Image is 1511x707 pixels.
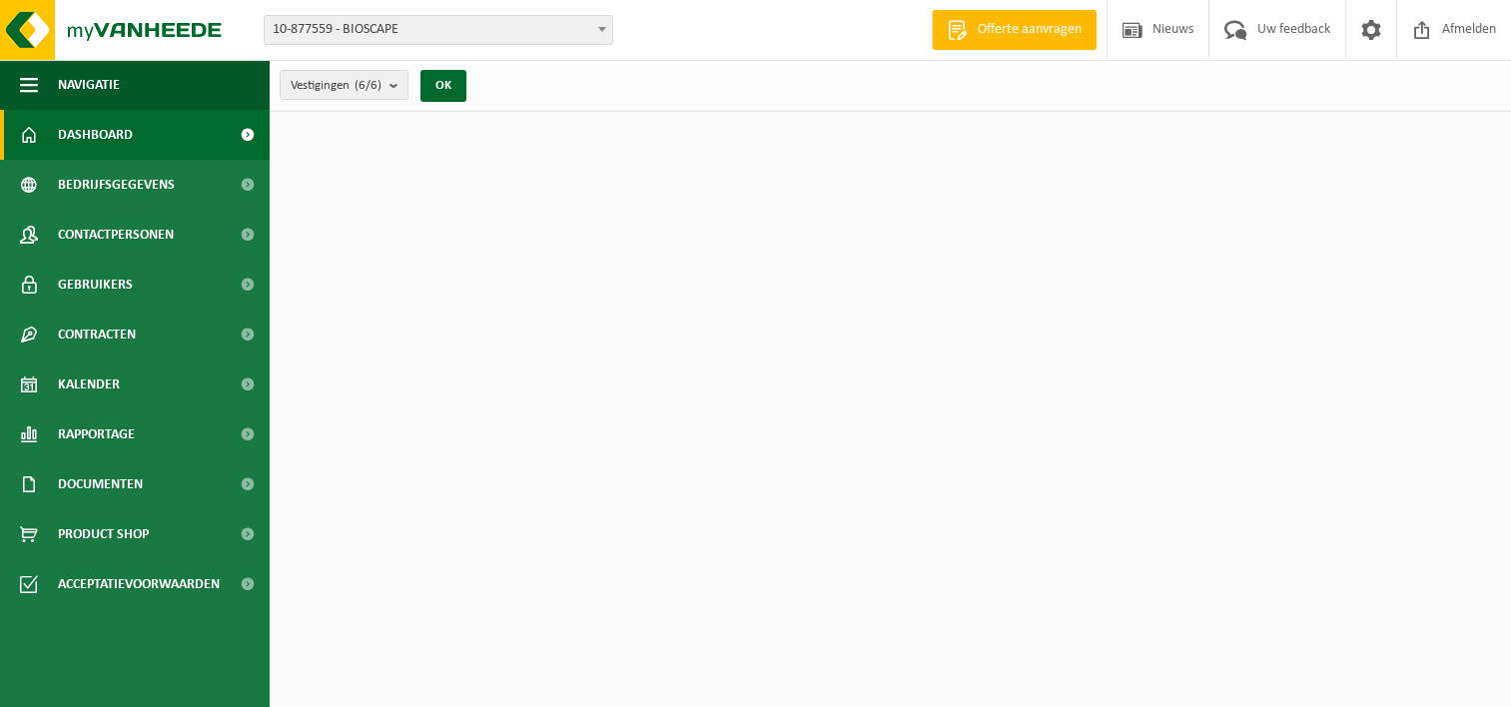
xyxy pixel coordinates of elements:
span: Documenten [58,459,143,509]
span: Bedrijfsgegevens [58,160,175,210]
span: Acceptatievoorwaarden [58,559,220,609]
span: Vestigingen [291,71,381,101]
span: Navigatie [58,60,120,110]
count: (6/6) [355,79,381,92]
span: Gebruikers [58,260,133,310]
span: Contactpersonen [58,210,174,260]
span: Kalender [58,359,120,409]
a: Offerte aanvragen [932,10,1097,50]
span: Rapportage [58,409,135,459]
span: 10-877559 - BIOSCAPE [264,15,613,45]
span: Offerte aanvragen [973,20,1087,40]
span: Contracten [58,310,136,359]
span: 10-877559 - BIOSCAPE [265,16,612,44]
span: Dashboard [58,110,133,160]
button: OK [420,70,466,102]
span: Product Shop [58,509,149,559]
button: Vestigingen(6/6) [280,70,408,100]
